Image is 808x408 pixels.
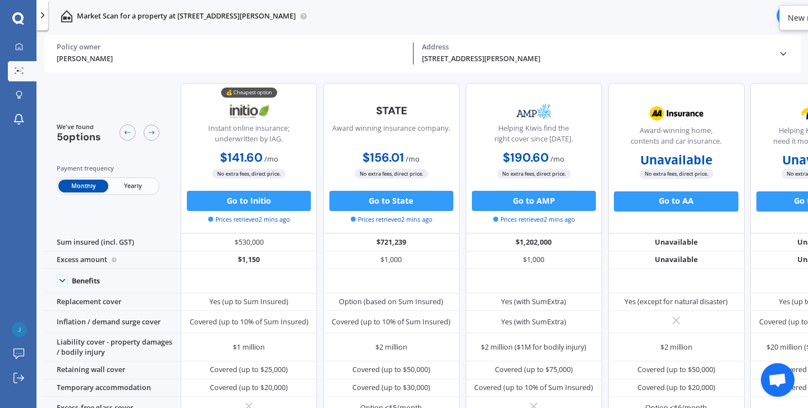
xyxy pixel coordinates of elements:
[493,215,575,224] span: Prices retrieved 2 mins ago
[466,233,602,251] div: $1,202,000
[352,383,430,393] div: Covered (up to $30,000)
[208,215,290,224] span: Prices retrieved 2 mins ago
[57,43,405,52] div: Policy owner
[474,123,593,149] div: Helping Kiwis find the right cover since [DATE].
[501,317,566,327] div: Yes (with SumExtra)
[637,383,715,393] div: Covered (up to $20,000)
[220,150,263,166] b: $141.60
[57,54,405,65] div: [PERSON_NAME]
[61,10,73,22] img: home-and-contents.b802091223b8502ef2dd.svg
[466,251,602,269] div: $1,000
[640,155,713,165] b: Unavailable
[375,342,407,352] div: $2 million
[57,163,160,173] div: Payment frequency
[643,101,710,126] img: AA.webp
[57,122,101,131] span: We've found
[44,333,181,361] div: Liability cover - property damages / bodily injury
[660,342,692,352] div: $2 million
[181,251,317,269] div: $1,150
[233,342,265,352] div: $1 million
[550,154,564,164] span: / mo
[44,233,181,251] div: Sum insured (incl. GST)
[332,123,450,149] div: Award winning insurance company.
[323,233,460,251] div: $721,239
[474,383,593,393] div: Covered (up to 10% of Sum Insured)
[339,297,443,307] div: Option (based on Sum Insured)
[481,342,586,352] div: $2 million ($1M for bodily injury)
[422,54,770,65] div: [STREET_ADDRESS][PERSON_NAME]
[614,191,738,212] button: Go to AA
[58,180,108,192] span: Monthly
[406,154,420,164] span: / mo
[358,99,425,122] img: State-text-1.webp
[332,317,451,327] div: Covered (up to 10% of Sum Insured)
[503,150,549,166] b: $190.60
[761,363,795,397] a: Open chat
[495,365,573,375] div: Covered (up to $75,000)
[352,365,430,375] div: Covered (up to $50,000)
[323,251,460,269] div: $1,000
[608,251,745,269] div: Unavailable
[329,191,453,211] button: Go to State
[422,43,770,52] div: Address
[210,383,288,393] div: Covered (up to $20,000)
[472,191,596,211] button: Go to AMP
[209,297,288,307] div: Yes (up to Sum Insured)
[497,169,571,178] span: No extra fees, direct price.
[44,311,181,333] div: Inflation / demand surge cover
[190,317,309,327] div: Covered (up to 10% of Sum Insured)
[501,297,566,307] div: Yes (with SumExtra)
[187,191,311,211] button: Go to Initio
[44,379,181,397] div: Temporary accommodation
[72,277,100,286] div: Benefits
[210,365,288,375] div: Covered (up to $25,000)
[351,215,432,224] span: Prices retrieved 2 mins ago
[625,297,728,307] div: Yes (except for natural disaster)
[355,169,428,178] span: No extra fees, direct price.
[264,154,278,164] span: / mo
[362,150,404,166] b: $156.01
[215,99,282,124] img: Initio.webp
[44,251,181,269] div: Excess amount
[77,11,296,21] p: Market Scan for a property at [STREET_ADDRESS][PERSON_NAME]
[12,322,27,337] img: 78271d5636bf89607579e01a08861f38
[212,169,286,178] span: No extra fees, direct price.
[44,294,181,311] div: Replacement cover
[221,88,277,98] div: 💰 Cheapest option
[44,361,181,379] div: Retaining wall cover
[637,365,715,375] div: Covered (up to $50,000)
[608,233,745,251] div: Unavailable
[57,130,101,144] span: 5 options
[501,99,567,124] img: AMP.webp
[190,123,309,149] div: Instant online insurance; underwritten by IAG.
[181,233,317,251] div: $530,000
[617,126,736,151] div: Award-winning home, contents and car insurance.
[108,180,158,192] span: Yearly
[640,169,713,178] span: No extra fees, direct price.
